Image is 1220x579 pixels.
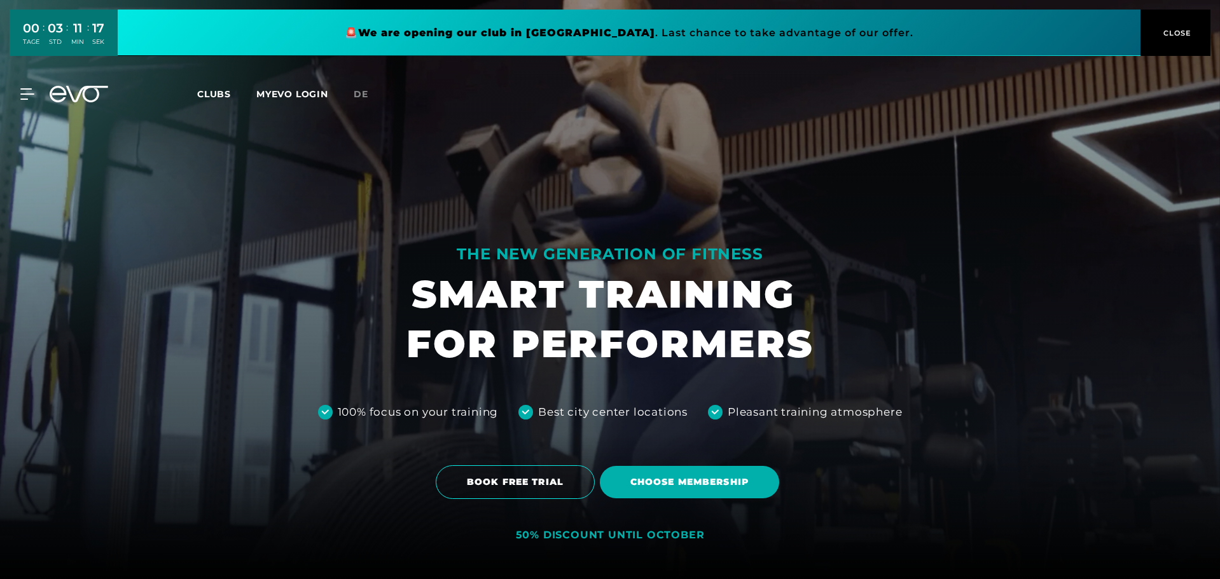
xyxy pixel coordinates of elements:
span: CLOSE [1160,27,1191,39]
span: de [354,88,368,100]
h1: SMART TRAINING FOR PERFORMERS [406,269,814,369]
div: 17 [92,19,104,37]
div: 100% focus on your training [338,404,499,421]
a: Clubs [197,88,256,100]
div: STD [48,37,63,46]
div: 00 [23,19,39,37]
span: BOOK FREE TRIAL [467,475,564,489]
div: THE NEW GENERATION OF FITNESS [406,244,814,264]
span: Clubs [197,88,231,100]
button: CLOSE [1140,10,1210,56]
div: MIN [71,37,84,46]
div: : [43,20,45,54]
a: BOOK FREE TRIAL [436,456,600,508]
a: Choose membership [600,456,784,508]
div: : [66,20,68,54]
a: de [354,87,384,102]
div: Best city center locations [538,404,688,421]
span: Choose membership [630,475,749,489]
div: TAGE [23,37,39,46]
div: 50% DISCOUNT UNTIL OCTOBER [516,529,705,542]
div: : [87,20,89,54]
a: MYEVO LOGIN [256,88,328,100]
div: 03 [48,19,63,37]
div: 11 [71,19,84,37]
div: SEK [92,37,104,46]
div: Pleasant training atmosphere [728,404,902,421]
